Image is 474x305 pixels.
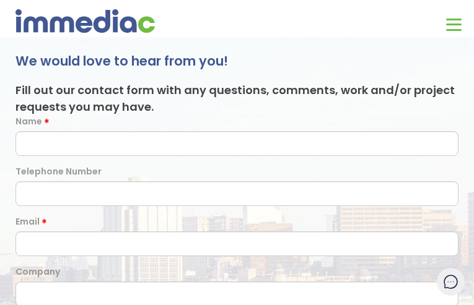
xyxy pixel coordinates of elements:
[15,9,155,33] img: immediac
[15,53,459,69] h2: We would love to hear from you!
[15,115,42,128] label: Name
[15,265,60,278] label: Company
[15,165,102,178] label: Telephone Number
[15,82,459,115] h3: Fill out our contact form with any questions, comments, work and/or project requests you may have.
[15,215,40,228] label: Email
